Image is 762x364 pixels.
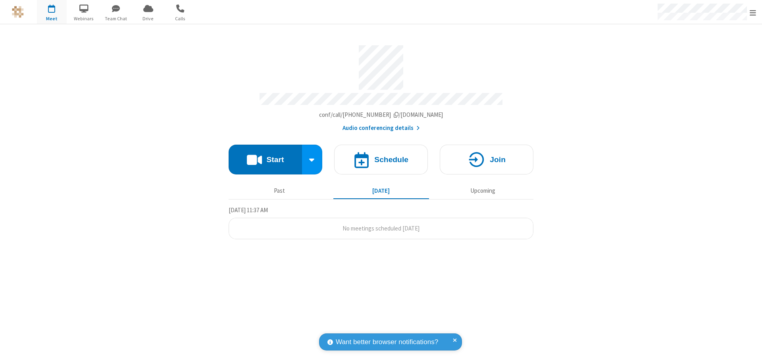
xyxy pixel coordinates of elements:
[440,145,533,174] button: Join
[229,206,268,214] span: [DATE] 11:37 AM
[12,6,24,18] img: QA Selenium DO NOT DELETE OR CHANGE
[133,15,163,22] span: Drive
[343,124,420,133] button: Audio conferencing details
[374,156,408,163] h4: Schedule
[319,110,443,120] button: Copy my meeting room linkCopy my meeting room link
[334,145,428,174] button: Schedule
[266,156,284,163] h4: Start
[69,15,99,22] span: Webinars
[336,337,438,347] span: Want better browser notifications?
[490,156,506,163] h4: Join
[37,15,67,22] span: Meet
[229,205,533,240] section: Today's Meetings
[742,343,756,358] iframe: Chat
[229,39,533,133] section: Account details
[232,183,327,198] button: Past
[435,183,531,198] button: Upcoming
[343,225,419,232] span: No meetings scheduled [DATE]
[302,145,323,174] div: Start conference options
[319,111,443,118] span: Copy my meeting room link
[229,145,302,174] button: Start
[165,15,195,22] span: Calls
[101,15,131,22] span: Team Chat
[333,183,429,198] button: [DATE]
